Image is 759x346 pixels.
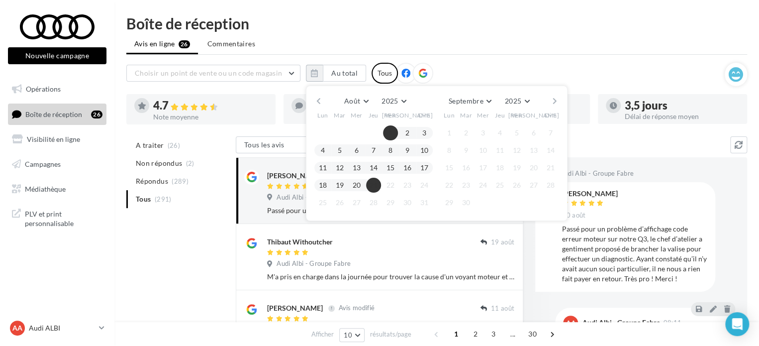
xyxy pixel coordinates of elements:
[400,195,415,210] button: 30
[6,129,108,150] a: Visibilité en ligne
[475,160,490,175] button: 17
[366,195,381,210] button: 28
[509,125,524,140] button: 5
[323,65,366,82] button: Au total
[369,111,379,119] span: Jeu
[501,94,533,108] button: 2025
[445,94,495,108] button: Septembre
[332,160,347,175] button: 12
[560,169,634,178] span: Audi Albi - Groupe Fabre
[492,143,507,158] button: 11
[508,111,560,119] span: [PERSON_NAME]
[383,125,398,140] button: 1
[543,143,558,158] button: 14
[382,111,433,119] span: [PERSON_NAME]
[135,69,282,77] span: Choisir un point de vente ou un code magasin
[315,195,330,210] button: 25
[448,326,464,342] span: 1
[468,326,483,342] span: 2
[625,113,739,120] div: Délai de réponse moyen
[460,111,472,119] span: Mar
[236,136,335,153] button: Tous les avis
[505,97,521,105] span: 2025
[526,143,541,158] button: 13
[509,178,524,193] button: 26
[383,178,398,193] button: 22
[459,178,474,193] button: 23
[339,328,365,342] button: 10
[566,318,575,328] span: AA
[509,143,524,158] button: 12
[315,178,330,193] button: 18
[492,125,507,140] button: 4
[526,125,541,140] button: 6
[244,140,285,149] span: Tous les avis
[543,160,558,175] button: 21
[543,125,558,140] button: 7
[26,85,61,93] span: Opérations
[381,97,398,105] span: 2025
[417,160,432,175] button: 17
[267,272,514,282] div: M'a pris en charge dans la journée pour trouver la cause d'un voyant moteur et me permettre de re...
[543,178,558,193] button: 28
[442,160,457,175] button: 15
[663,320,681,326] span: 08:11
[492,160,507,175] button: 18
[267,206,514,216] div: Passé pour un problème d’affichage code erreur moteur sur notre Q3, le chef d’atelier a gentiment...
[207,39,255,49] span: Commentaires
[475,125,490,140] button: 3
[8,47,106,64] button: Nouvelle campagne
[545,111,557,119] span: Dim
[6,154,108,175] a: Campagnes
[477,111,489,119] span: Mer
[459,195,474,210] button: 30
[442,195,457,210] button: 29
[366,160,381,175] button: 14
[12,323,22,333] span: AA
[126,65,300,82] button: Choisir un point de vente ou un code magasin
[153,114,268,120] div: Note moyenne
[25,110,82,118] span: Boîte de réception
[526,178,541,193] button: 27
[8,319,106,338] a: AA Audi ALBI
[277,259,351,268] span: Audi Albi - Groupe Fabre
[370,330,411,339] span: résultats/page
[27,135,80,143] span: Visibilité en ligne
[136,140,164,150] span: A traiter
[400,160,415,175] button: 16
[625,100,739,111] div: 3,5 jours
[400,178,415,193] button: 23
[344,331,352,339] span: 10
[449,97,483,105] span: Septembre
[25,207,102,229] span: PLV et print personnalisable
[400,143,415,158] button: 9
[349,195,364,210] button: 27
[491,304,514,313] span: 11 août
[311,330,334,339] span: Afficher
[442,125,457,140] button: 1
[491,238,514,247] span: 19 août
[725,312,749,336] div: Open Intercom Messenger
[475,178,490,193] button: 24
[306,65,366,82] button: Au total
[582,319,660,326] div: Audi Albi - Groupe Fabre
[126,16,747,31] div: Boîte de réception
[6,104,108,125] a: Boîte de réception26
[400,125,415,140] button: 2
[317,111,328,119] span: Lun
[383,160,398,175] button: 15
[136,158,182,168] span: Non répondus
[315,160,330,175] button: 11
[315,143,330,158] button: 4
[417,195,432,210] button: 31
[340,94,372,108] button: Août
[442,178,457,193] button: 22
[338,304,375,312] span: Avis modifié
[492,178,507,193] button: 25
[29,323,95,333] p: Audi ALBI
[475,143,490,158] button: 10
[351,111,363,119] span: Mer
[6,79,108,100] a: Opérations
[442,143,457,158] button: 8
[417,178,432,193] button: 24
